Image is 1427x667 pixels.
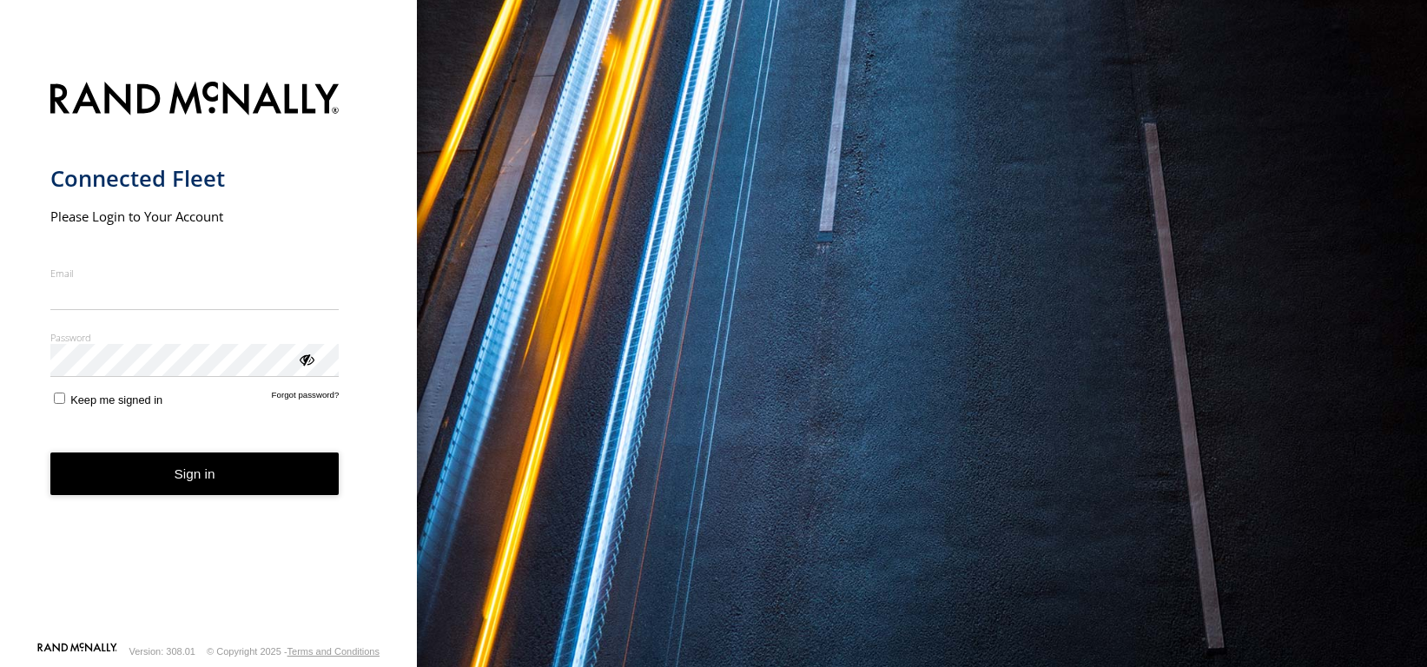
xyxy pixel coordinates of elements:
[129,646,195,657] div: Version: 308.01
[37,643,117,660] a: Visit our Website
[287,646,380,657] a: Terms and Conditions
[54,393,65,404] input: Keep me signed in
[50,452,340,495] button: Sign in
[50,71,367,641] form: main
[50,78,340,122] img: Rand McNally
[70,393,162,406] span: Keep me signed in
[207,646,380,657] div: © Copyright 2025 -
[50,331,340,344] label: Password
[50,208,340,225] h2: Please Login to Your Account
[50,267,340,280] label: Email
[50,164,340,193] h1: Connected Fleet
[272,390,340,406] a: Forgot password?
[297,350,314,367] div: ViewPassword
